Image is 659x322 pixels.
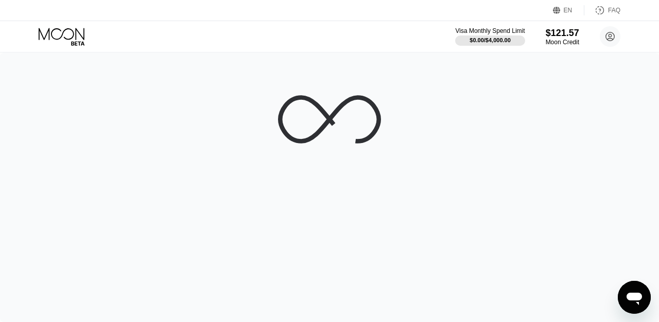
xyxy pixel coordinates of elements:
[455,27,525,34] div: Visa Monthly Spend Limit
[618,281,651,314] iframe: Button to launch messaging window
[546,39,579,46] div: Moon Credit
[546,28,579,46] div: $121.57Moon Credit
[455,27,525,46] div: Visa Monthly Spend Limit$0.00/$4,000.00
[546,28,579,39] div: $121.57
[553,5,584,15] div: EN
[608,7,620,14] div: FAQ
[584,5,620,15] div: FAQ
[564,7,573,14] div: EN
[470,37,511,43] div: $0.00 / $4,000.00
